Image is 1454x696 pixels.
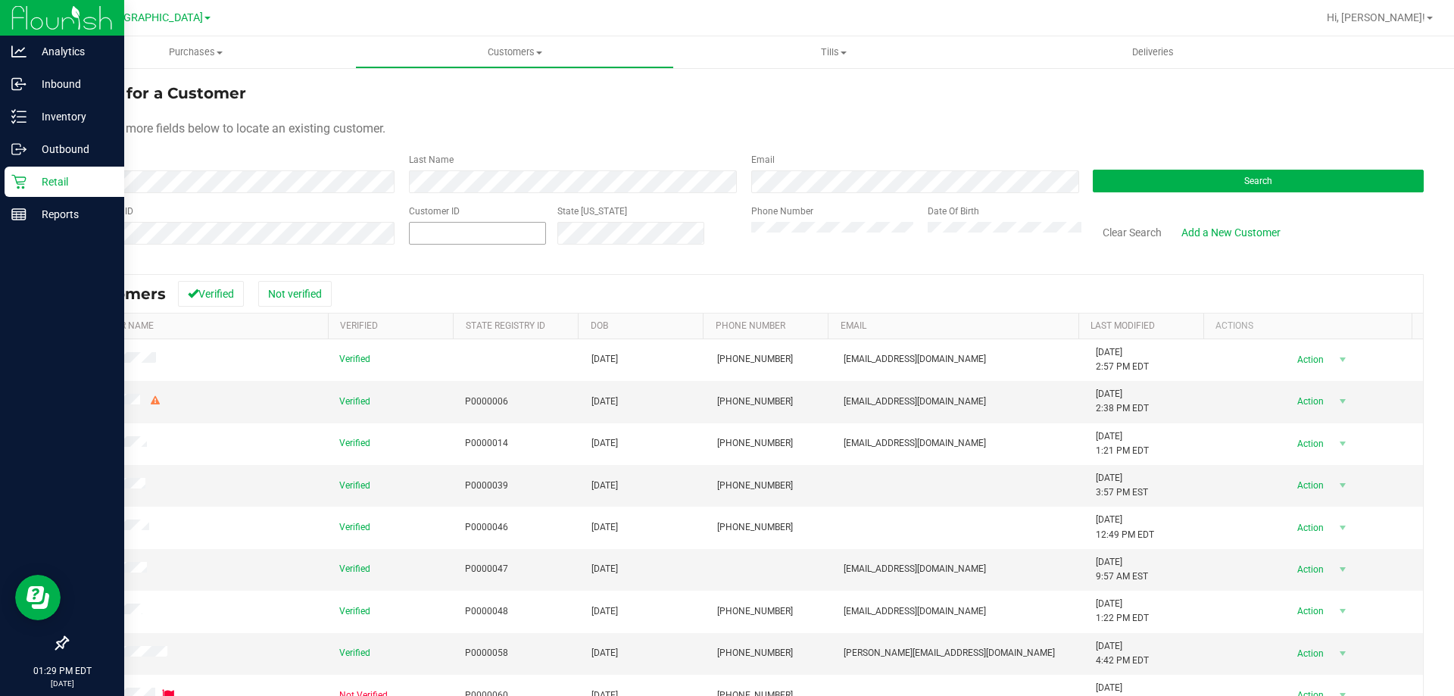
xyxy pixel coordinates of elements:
[1093,170,1424,192] button: Search
[465,479,508,493] span: P0000039
[717,395,793,409] span: [PHONE_NUMBER]
[15,575,61,620] iframe: Resource center
[717,604,793,619] span: [PHONE_NUMBER]
[1284,559,1333,580] span: Action
[11,44,27,59] inline-svg: Analytics
[1333,559,1352,580] span: select
[339,604,370,619] span: Verified
[1333,349,1352,370] span: select
[1096,387,1149,416] span: [DATE] 2:38 PM EDT
[7,664,117,678] p: 01:29 PM EDT
[557,204,627,218] label: State [US_STATE]
[11,76,27,92] inline-svg: Inbound
[717,479,793,493] span: [PHONE_NUMBER]
[1333,643,1352,664] span: select
[11,109,27,124] inline-svg: Inventory
[1284,349,1333,370] span: Action
[465,604,508,619] span: P0000048
[1096,345,1149,374] span: [DATE] 2:57 PM EDT
[844,352,986,367] span: [EMAIL_ADDRESS][DOMAIN_NAME]
[1096,555,1148,584] span: [DATE] 9:57 AM EST
[339,646,370,660] span: Verified
[1284,433,1333,454] span: Action
[844,604,986,619] span: [EMAIL_ADDRESS][DOMAIN_NAME]
[1093,220,1172,245] button: Clear Search
[1284,643,1333,664] span: Action
[1333,517,1352,538] span: select
[339,520,370,535] span: Verified
[1096,639,1149,668] span: [DATE] 4:42 PM EDT
[1284,517,1333,538] span: Action
[1284,601,1333,622] span: Action
[591,604,618,619] span: [DATE]
[751,153,775,167] label: Email
[1284,391,1333,412] span: Action
[339,395,370,409] span: Verified
[466,320,545,331] a: State Registry Id
[11,142,27,157] inline-svg: Outbound
[409,204,460,218] label: Customer ID
[591,562,618,576] span: [DATE]
[1333,433,1352,454] span: select
[591,520,618,535] span: [DATE]
[67,84,246,102] span: Search for a Customer
[1172,220,1290,245] a: Add a New Customer
[1215,320,1406,331] div: Actions
[7,678,117,689] p: [DATE]
[844,436,986,451] span: [EMAIL_ADDRESS][DOMAIN_NAME]
[465,520,508,535] span: P0000046
[675,45,992,59] span: Tills
[841,320,866,331] a: Email
[1333,601,1352,622] span: select
[465,646,508,660] span: P0000058
[1333,391,1352,412] span: select
[717,436,793,451] span: [PHONE_NUMBER]
[591,646,618,660] span: [DATE]
[339,352,370,367] span: Verified
[27,108,117,126] p: Inventory
[27,75,117,93] p: Inbound
[67,121,385,136] span: Use one or more fields below to locate an existing customer.
[1090,320,1155,331] a: Last Modified
[355,36,674,68] a: Customers
[409,153,454,167] label: Last Name
[1096,597,1149,626] span: [DATE] 1:22 PM EDT
[99,11,203,24] span: [GEOGRAPHIC_DATA]
[339,479,370,493] span: Verified
[928,204,979,218] label: Date Of Birth
[465,436,508,451] span: P0000014
[844,395,986,409] span: [EMAIL_ADDRESS][DOMAIN_NAME]
[1096,513,1154,542] span: [DATE] 12:49 PM EDT
[1333,475,1352,496] span: select
[1096,471,1148,500] span: [DATE] 3:57 PM EST
[36,36,355,68] a: Purchases
[27,42,117,61] p: Analytics
[178,281,244,307] button: Verified
[1327,11,1425,23] span: Hi, [PERSON_NAME]!
[591,479,618,493] span: [DATE]
[844,562,986,576] span: [EMAIL_ADDRESS][DOMAIN_NAME]
[1284,475,1333,496] span: Action
[340,320,378,331] a: Verified
[258,281,332,307] button: Not verified
[27,173,117,191] p: Retail
[339,436,370,451] span: Verified
[751,204,813,218] label: Phone Number
[591,395,618,409] span: [DATE]
[1096,429,1149,458] span: [DATE] 1:21 PM EDT
[717,646,793,660] span: [PHONE_NUMBER]
[716,320,785,331] a: Phone Number
[1112,45,1194,59] span: Deliveries
[36,45,355,59] span: Purchases
[717,520,793,535] span: [PHONE_NUMBER]
[674,36,993,68] a: Tills
[1244,176,1272,186] span: Search
[11,207,27,222] inline-svg: Reports
[148,394,162,408] div: Warning - Level 2
[27,205,117,223] p: Reports
[11,174,27,189] inline-svg: Retail
[994,36,1312,68] a: Deliveries
[591,352,618,367] span: [DATE]
[844,646,1055,660] span: [PERSON_NAME][EMAIL_ADDRESS][DOMAIN_NAME]
[591,436,618,451] span: [DATE]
